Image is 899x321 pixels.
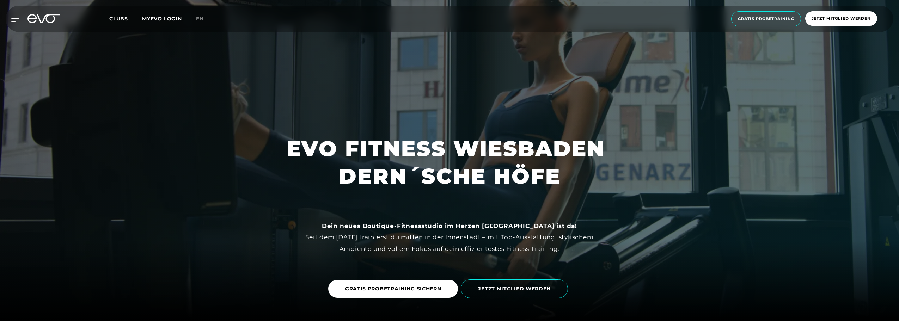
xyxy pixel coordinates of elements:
div: Seit dem [DATE] trainierst du mitten in der Innenstadt – mit Top-Ausstattung, stylischem Ambiente... [291,220,608,254]
a: Gratis Probetraining [729,11,803,26]
strong: Dein neues Boutique-Fitnessstudio im Herzen [GEOGRAPHIC_DATA] ist da! [322,222,577,229]
a: Jetzt Mitglied werden [803,11,879,26]
span: en [196,16,204,22]
a: GRATIS PROBETRAINING SICHERN [328,280,458,298]
a: en [196,15,212,23]
h1: EVO FITNESS WIESBADEN DERN´SCHE HÖFE [287,135,612,190]
span: JETZT MITGLIED WERDEN [478,285,551,292]
a: Clubs [109,15,142,22]
span: Clubs [109,16,128,22]
a: JETZT MITGLIED WERDEN [461,274,571,303]
span: Jetzt Mitglied werden [812,16,871,21]
span: Gratis Probetraining [738,16,794,22]
span: GRATIS PROBETRAINING SICHERN [345,285,441,292]
a: MYEVO LOGIN [142,16,182,22]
